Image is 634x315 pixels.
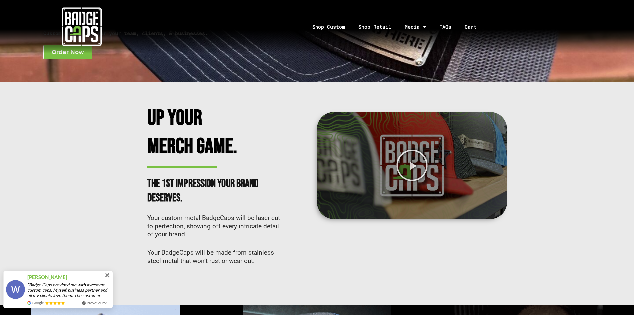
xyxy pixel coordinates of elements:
img: provesource social proof notification image [6,280,25,299]
a: FAQs [433,9,458,44]
span: [PERSON_NAME] [27,273,67,281]
a: Shop Custom [306,9,352,44]
img: provesource review source [27,301,31,305]
a: ProveSource [87,300,107,306]
p: Your custom metal BadgeCaps will be laser-cut to perfection, showing off every intricate detail o... [147,214,281,239]
img: badgecaps white logo with green acccent [62,7,102,47]
nav: Menu [163,9,634,44]
a: Media [398,9,433,44]
div: Play Video [396,149,428,182]
h2: The 1st impression your brand deserves. [147,177,264,205]
p: Your BadgeCaps will be made from stainless steel metal that won’t rust or wear out. [147,249,281,265]
span: Order Now [52,49,84,55]
span: "Badge Caps provided me with awesome custom caps. Myself, business partner and all my clients lov... [27,282,110,298]
a: Cart [458,9,492,44]
h2: Up Your Merch Game. [147,104,264,161]
iframe: Chat Widget [601,283,634,315]
span: Google [32,300,44,306]
a: Shop Retail [352,9,398,44]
